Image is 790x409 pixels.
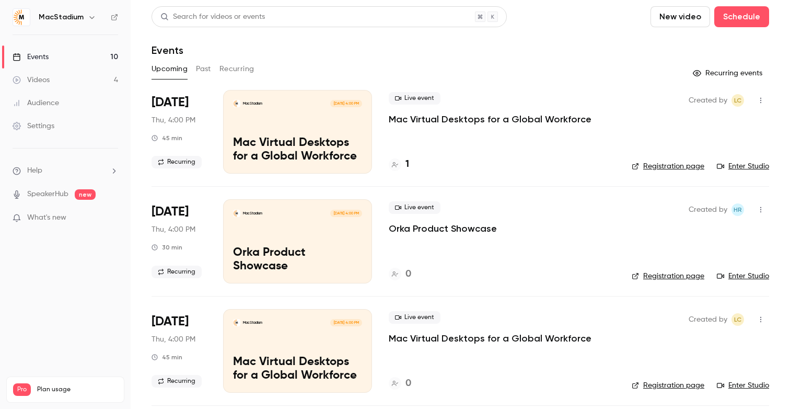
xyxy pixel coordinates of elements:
[152,94,189,111] span: [DATE]
[734,94,741,107] span: LC
[152,224,195,235] span: Thu, 4:00 PM
[75,189,96,200] span: new
[27,189,68,200] a: SpeakerHub
[688,65,769,82] button: Recurring events
[717,380,769,391] a: Enter Studio
[39,12,84,22] h6: MacStadium
[389,222,497,235] a: Orka Product Showcase
[152,334,195,345] span: Thu, 4:00 PM
[731,94,744,107] span: Lauren Cabana
[389,92,440,105] span: Live event
[734,313,741,326] span: LC
[152,313,189,330] span: [DATE]
[13,383,31,396] span: Pro
[233,137,362,164] p: Mac Virtual Desktops for a Global Workforce
[405,267,411,281] h4: 0
[152,44,183,56] h1: Events
[233,210,240,217] img: Orka Product Showcase
[330,319,362,326] span: [DATE] 4:00 PM
[152,309,206,393] div: Oct 16 Thu, 9:00 AM (America/Denver)
[233,246,362,274] p: Orka Product Showcase
[389,113,591,126] a: Mac Virtual Desktops for a Global Workforce
[689,94,727,107] span: Created by
[152,115,195,126] span: Thu, 4:00 PM
[152,266,202,278] span: Recurring
[13,98,59,108] div: Audience
[13,75,50,85] div: Videos
[27,165,42,176] span: Help
[330,100,362,107] span: [DATE] 4:00 PM
[389,157,409,172] a: 1
[731,203,744,216] span: Heather Robertson
[714,6,769,27] button: Schedule
[689,203,727,216] span: Created by
[405,157,409,172] h4: 1
[650,6,710,27] button: New video
[13,165,118,176] li: help-dropdown-opener
[13,9,30,26] img: MacStadium
[389,267,411,281] a: 0
[330,210,362,217] span: [DATE] 4:00 PM
[233,356,362,383] p: Mac Virtual Desktops for a Global Workforce
[196,61,211,77] button: Past
[717,161,769,172] a: Enter Studio
[152,243,182,252] div: 30 min
[389,332,591,345] a: Mac Virtual Desktops for a Global Workforce
[37,385,118,394] span: Plan usage
[152,134,182,142] div: 45 min
[689,313,727,326] span: Created by
[731,313,744,326] span: Lauren Cabana
[152,199,206,283] div: Oct 9 Thu, 11:00 AM (America/New York)
[405,377,411,391] h4: 0
[160,12,265,22] div: Search for videos or events
[389,201,440,214] span: Live event
[106,213,118,223] iframe: Noticeable Trigger
[233,319,240,326] img: Mac Virtual Desktops for a Global Workforce
[152,203,189,220] span: [DATE]
[734,203,742,216] span: HR
[219,61,254,77] button: Recurring
[223,309,372,393] a: Mac Virtual Desktops for a Global WorkforceMacStadium[DATE] 4:00 PMMac Virtual Desktops for a Glo...
[152,375,202,388] span: Recurring
[13,52,49,62] div: Events
[152,156,202,168] span: Recurring
[632,271,704,281] a: Registration page
[243,320,262,325] p: MacStadium
[632,161,704,172] a: Registration page
[243,101,262,106] p: MacStadium
[233,100,240,107] img: Mac Virtual Desktops for a Global Workforce
[152,61,188,77] button: Upcoming
[152,353,182,361] div: 45 min
[243,211,262,216] p: MacStadium
[389,311,440,324] span: Live event
[223,199,372,283] a: Orka Product ShowcaseMacStadium[DATE] 4:00 PMOrka Product Showcase
[223,90,372,174] a: Mac Virtual Desktops for a Global WorkforceMacStadium[DATE] 4:00 PMMac Virtual Desktops for a Glo...
[717,271,769,281] a: Enter Studio
[27,212,66,223] span: What's new
[152,90,206,174] div: Oct 2 Thu, 9:00 AM (America/Denver)
[632,380,704,391] a: Registration page
[389,377,411,391] a: 0
[13,121,54,131] div: Settings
